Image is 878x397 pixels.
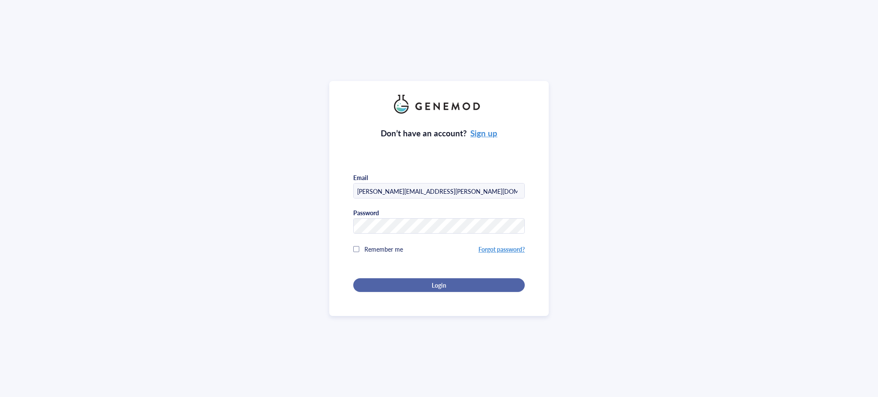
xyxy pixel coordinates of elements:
span: Remember me [364,245,403,253]
div: Email [353,174,368,181]
button: Login [353,278,525,292]
a: Sign up [470,127,497,139]
a: Forgot password? [478,245,525,253]
div: Password [353,209,379,217]
img: genemod_logo_light-BcqUzbGq.png [394,95,484,114]
span: Login [432,281,446,289]
div: Don’t have an account? [381,127,498,139]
